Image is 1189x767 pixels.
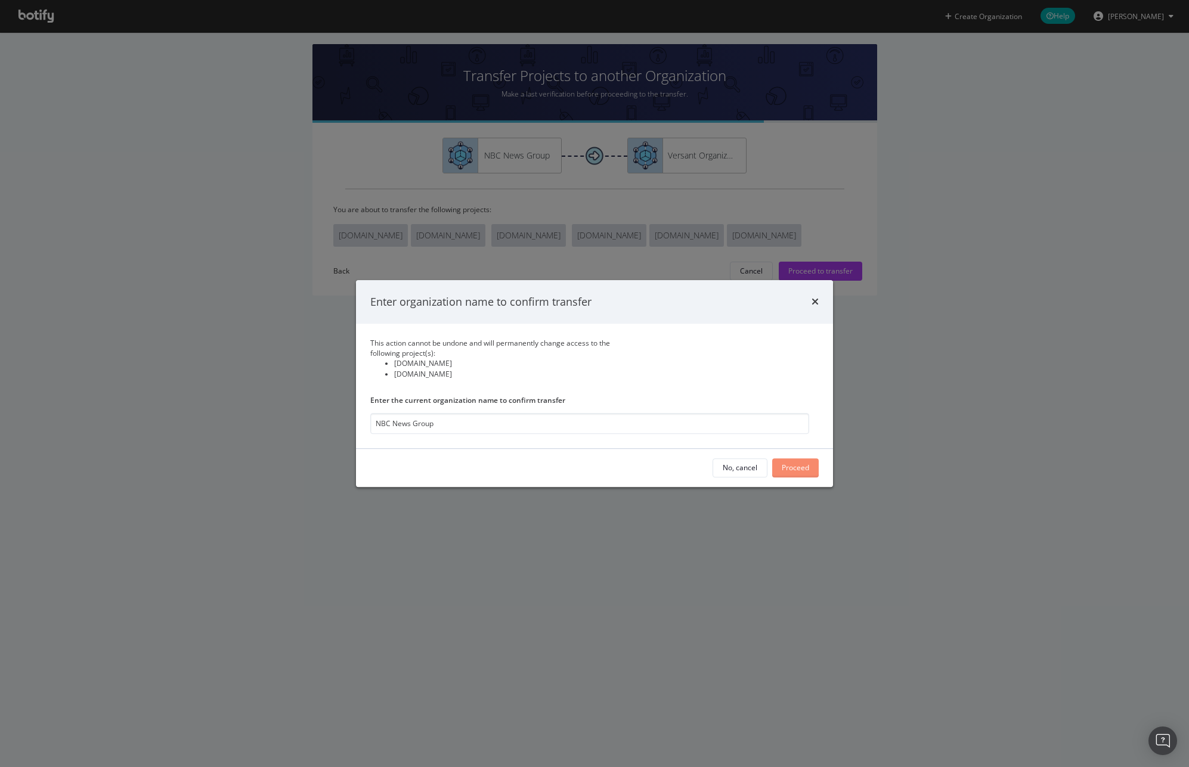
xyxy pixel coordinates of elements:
li: [DOMAIN_NAME] [394,369,639,379]
div: Enter organization name to confirm transfer [370,294,592,310]
div: modal [356,280,833,487]
input: NBC News Group [370,413,809,434]
div: Proceed [782,463,809,473]
button: No, cancel [713,458,767,477]
div: No, cancel [723,463,757,473]
li: [DOMAIN_NAME] [394,359,639,369]
div: This action cannot be undone and will permanently change access to the following project(s): [370,338,639,379]
div: times [812,294,819,310]
button: Proceed [772,458,819,477]
div: Open Intercom Messenger [1148,726,1177,755]
label: Enter the current organization name to confirm transfer [370,395,809,405]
